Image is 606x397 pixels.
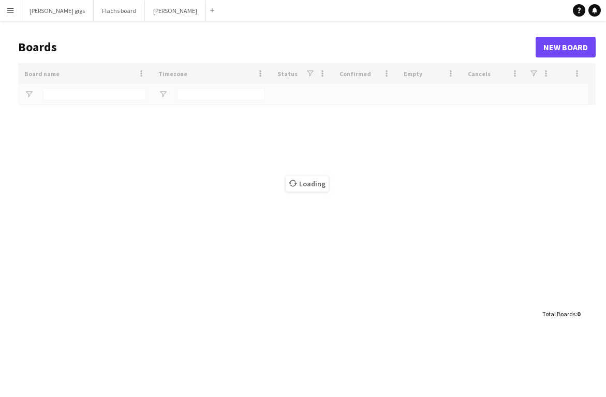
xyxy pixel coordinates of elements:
div: : [542,304,580,324]
h1: Boards [18,39,536,55]
button: Flachs board [94,1,145,21]
span: Total Boards [542,310,575,318]
button: [PERSON_NAME] gigs [21,1,94,21]
span: Loading [286,176,329,192]
span: 0 [577,310,580,318]
a: New Board [536,37,596,57]
button: [PERSON_NAME] [145,1,206,21]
